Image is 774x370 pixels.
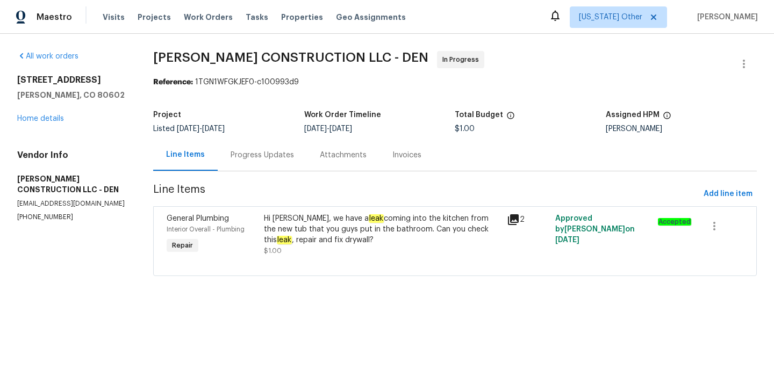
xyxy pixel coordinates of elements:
[658,218,691,226] em: Accepted
[153,111,181,119] h5: Project
[320,150,367,161] div: Attachments
[168,240,197,251] span: Repair
[231,150,294,161] div: Progress Updates
[153,77,757,88] div: 1TGN1WFGKJEF0-c100993d9
[606,125,757,133] div: [PERSON_NAME]
[17,90,127,100] h5: [PERSON_NAME], CO 80602
[17,213,127,222] p: [PHONE_NUMBER]
[202,125,225,133] span: [DATE]
[442,54,483,65] span: In Progress
[304,125,327,133] span: [DATE]
[277,236,292,244] em: leak
[455,125,475,133] span: $1.00
[304,125,352,133] span: -
[177,125,225,133] span: -
[153,51,428,64] span: [PERSON_NAME] CONSTRUCTION LLC - DEN
[281,12,323,23] span: Properties
[506,111,515,125] span: The total cost of line items that have been proposed by Opendoor. This sum includes line items th...
[246,13,268,21] span: Tasks
[153,184,699,204] span: Line Items
[699,184,757,204] button: Add line item
[167,226,245,233] span: Interior Overall - Plumbing
[177,125,199,133] span: [DATE]
[336,12,406,23] span: Geo Assignments
[507,213,549,226] div: 2
[167,215,229,222] span: General Plumbing
[153,78,193,86] b: Reference:
[392,150,421,161] div: Invoices
[153,125,225,133] span: Listed
[17,115,64,122] a: Home details
[704,187,752,201] span: Add line item
[17,173,127,195] h5: [PERSON_NAME] CONSTRUCTION LLC - DEN
[555,236,579,244] span: [DATE]
[17,53,78,60] a: All work orders
[264,213,500,245] div: Hi [PERSON_NAME], we have a coming into the kitchen from the new tub that you guys put in the bat...
[555,215,635,244] span: Approved by [PERSON_NAME] on
[184,12,233,23] span: Work Orders
[606,111,660,119] h5: Assigned HPM
[103,12,125,23] span: Visits
[17,150,127,161] h4: Vendor Info
[304,111,381,119] h5: Work Order Timeline
[138,12,171,23] span: Projects
[579,12,642,23] span: [US_STATE] Other
[329,125,352,133] span: [DATE]
[37,12,72,23] span: Maestro
[166,149,205,160] div: Line Items
[663,111,671,125] span: The hpm assigned to this work order.
[455,111,503,119] h5: Total Budget
[17,199,127,208] p: [EMAIL_ADDRESS][DOMAIN_NAME]
[693,12,758,23] span: [PERSON_NAME]
[264,248,282,254] span: $1.00
[17,75,127,85] h2: [STREET_ADDRESS]
[369,214,384,223] em: leak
